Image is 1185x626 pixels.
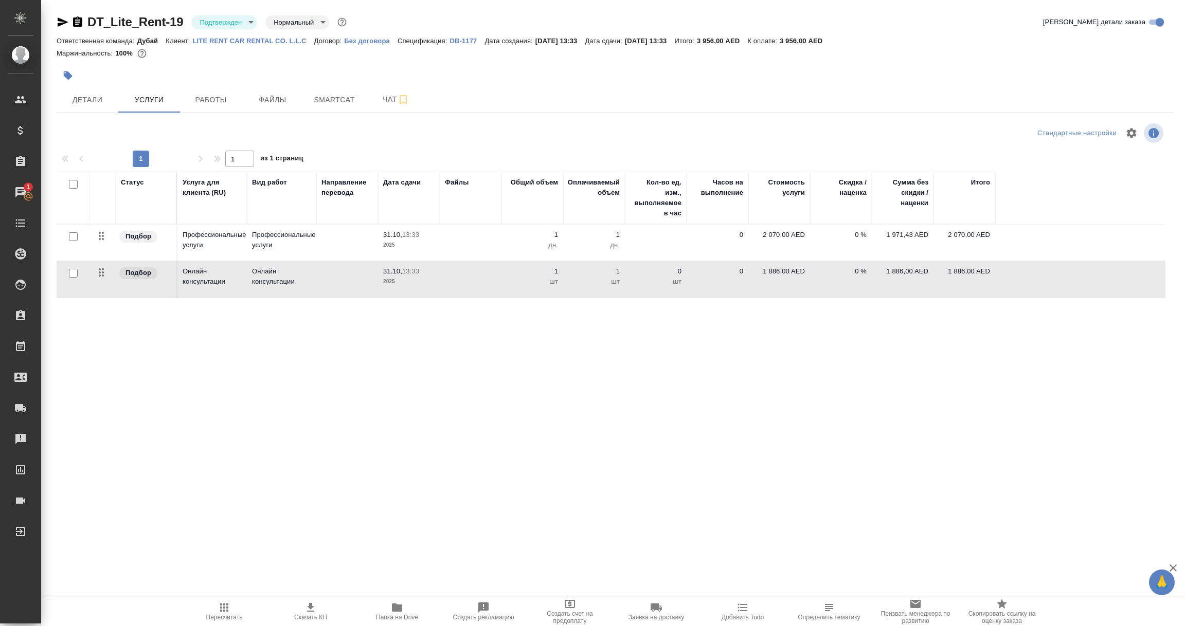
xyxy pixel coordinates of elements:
[815,230,867,240] p: 0 %
[57,16,69,28] button: Скопировать ссылку для ЯМессенджера
[271,18,317,27] button: Нормальный
[450,36,484,45] a: DB-1177
[344,36,398,45] a: Без договора
[687,225,748,261] td: 0
[260,152,303,167] span: из 1 страниц
[507,277,558,287] p: шт
[507,230,558,240] p: 1
[196,18,245,27] button: Подтвержден
[753,177,805,198] div: Стоимость услуги
[252,177,287,188] div: Вид работ
[193,36,314,45] a: LITE RENT CAR RENTAL CO. L.L.C
[753,266,805,277] p: 1 886,00 AED
[383,231,402,238] p: 31.10,
[971,177,990,188] div: Итого
[125,268,151,278] p: Подбор
[507,240,558,250] p: дн.
[568,230,620,240] p: 1
[398,37,450,45] p: Спецификация:
[20,182,36,192] span: 1
[939,230,990,240] p: 2 070,00 AED
[371,93,421,106] span: Чат
[57,64,79,87] button: Добавить тэг
[124,94,174,106] span: Услуги
[568,277,620,287] p: шт
[335,15,349,29] button: Доп статусы указывают на важность/срочность заказа
[877,266,928,277] p: 1 886,00 AED
[57,49,115,57] p: Маржинальность:
[877,177,928,208] div: Сумма без скидки / наценки
[321,177,373,198] div: Направление перевода
[63,94,112,106] span: Детали
[252,266,311,287] p: Онлайн консультации
[191,15,257,29] div: Подтвержден
[3,179,39,205] a: 1
[1119,121,1144,145] span: Настроить таблицу
[753,230,805,240] p: 2 070,00 AED
[815,177,867,198] div: Скидка / наценка
[383,277,435,287] p: 2025
[402,231,419,238] p: 13:33
[568,177,620,198] div: Оплачиваемый объем
[314,37,345,45] p: Договор:
[310,94,359,106] span: Smartcat
[383,240,435,250] p: 2025
[780,37,830,45] p: 3 956,00 AED
[248,94,297,106] span: Файлы
[687,261,748,297] td: 0
[57,37,137,45] p: Ответственная команда:
[137,37,166,45] p: Дубай
[125,231,151,242] p: Подбор
[402,267,419,275] p: 13:33
[939,266,990,277] p: 1 886,00 AED
[568,266,620,277] p: 1
[630,177,681,218] div: Кол-во ед. изм., выполняемое в час
[383,267,402,275] p: 31.10,
[121,177,144,188] div: Статус
[265,15,329,29] div: Подтвержден
[383,177,421,188] div: Дата сдачи
[445,177,469,188] div: Файлы
[568,240,620,250] p: дн.
[625,37,675,45] p: [DATE] 13:33
[186,94,236,106] span: Работы
[1035,125,1119,141] div: split button
[87,15,183,29] a: DT_Lite_Rent-19
[450,37,484,45] p: DB-1177
[135,47,149,60] button: 0.00 AED;
[1153,572,1171,593] span: 🙏
[630,266,681,277] p: 0
[535,37,585,45] p: [DATE] 13:33
[511,177,558,188] div: Общий объем
[183,230,242,250] p: Профессиональные услуги
[1144,123,1165,143] span: Посмотреть информацию
[747,37,780,45] p: К оплате:
[877,230,928,240] p: 1 971,43 AED
[115,49,135,57] p: 100%
[183,266,242,287] p: Онлайн консультации
[166,37,192,45] p: Клиент:
[484,37,535,45] p: Дата создания:
[507,266,558,277] p: 1
[697,37,747,45] p: 3 956,00 AED
[630,277,681,287] p: шт
[1149,569,1175,595] button: 🙏
[1043,17,1145,27] span: [PERSON_NAME] детали заказа
[585,37,624,45] p: Дата сдачи:
[815,266,867,277] p: 0 %
[183,177,242,198] div: Услуга для клиента (RU)
[71,16,84,28] button: Скопировать ссылку
[252,230,311,250] p: Профессиональные услуги
[344,37,398,45] p: Без договора
[674,37,696,45] p: Итого:
[397,94,409,106] svg: Подписаться
[193,37,314,45] p: LITE RENT CAR RENTAL CO. L.L.C
[692,177,743,198] div: Часов на выполнение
